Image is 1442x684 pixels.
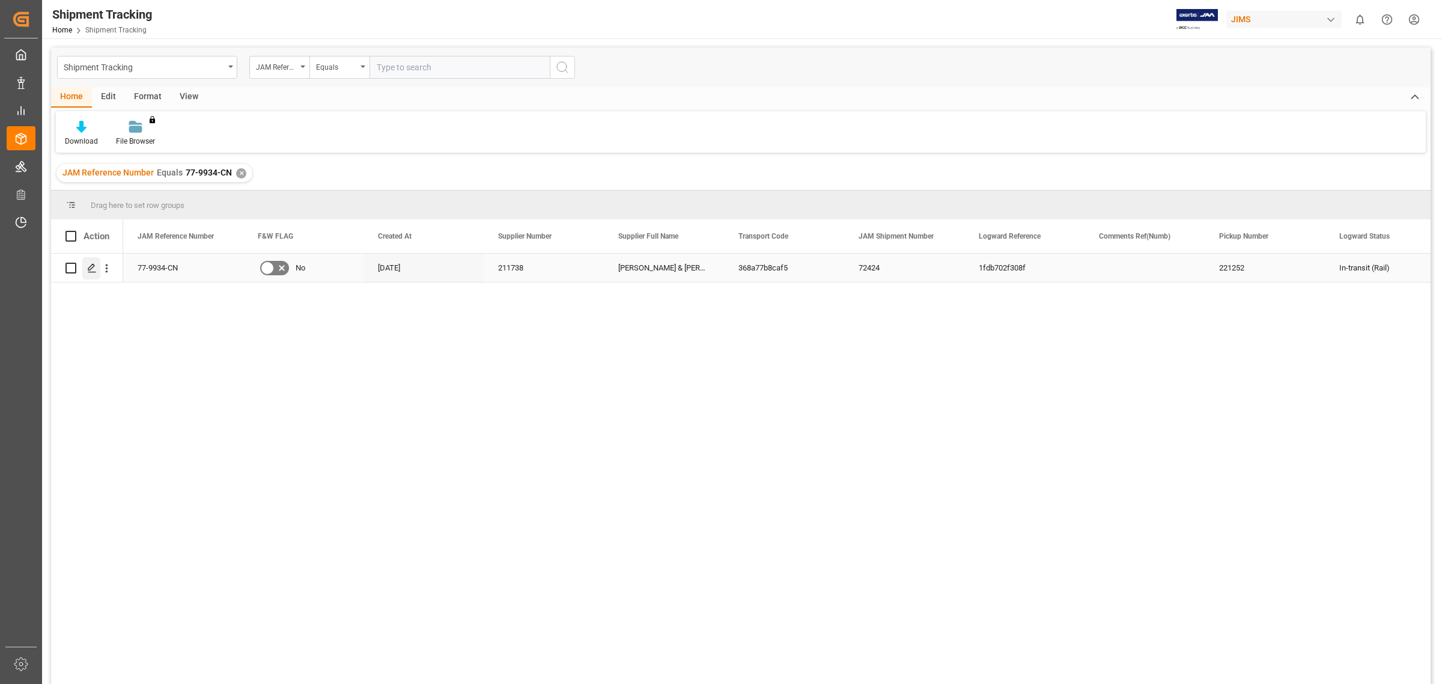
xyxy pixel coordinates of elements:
[157,168,183,177] span: Equals
[979,232,1041,240] span: Logward Reference
[844,254,964,282] div: 72424
[1339,232,1390,240] span: Logward Status
[550,56,575,79] button: search button
[1226,8,1346,31] button: JIMS
[123,254,243,282] div: 77-9934-CN
[91,201,184,210] span: Drag here to set row groups
[964,254,1085,282] div: 1fdb702f308f
[1374,6,1401,33] button: Help Center
[859,232,934,240] span: JAM Shipment Number
[370,56,550,79] input: Type to search
[1099,232,1170,240] span: Comments Ref(Numb)
[125,87,171,108] div: Format
[57,56,237,79] button: open menu
[258,232,293,240] span: F&W FLAG
[62,168,154,177] span: JAM Reference Number
[378,232,412,240] span: Created At
[52,5,152,23] div: Shipment Tracking
[618,232,678,240] span: Supplier Full Name
[51,87,92,108] div: Home
[738,232,788,240] span: Transport Code
[1219,232,1268,240] span: Pickup Number
[316,59,357,73] div: Equals
[1339,254,1431,282] div: In-transit (Rail)
[65,136,98,147] div: Download
[249,56,309,79] button: open menu
[604,254,724,282] div: [PERSON_NAME] & [PERSON_NAME] (US funds China)(W/T*)-
[64,59,224,74] div: Shipment Tracking
[52,26,72,34] a: Home
[256,59,297,73] div: JAM Reference Number
[498,232,552,240] span: Supplier Number
[186,168,232,177] span: 77-9934-CN
[51,254,123,282] div: Press SPACE to select this row.
[309,56,370,79] button: open menu
[171,87,207,108] div: View
[1226,11,1342,28] div: JIMS
[1176,9,1218,30] img: Exertis%20JAM%20-%20Email%20Logo.jpg_1722504956.jpg
[1346,6,1374,33] button: show 0 new notifications
[1205,254,1325,282] div: 221252
[92,87,125,108] div: Edit
[724,254,844,282] div: 368a77b8caf5
[484,254,604,282] div: 211738
[364,254,484,282] div: [DATE]
[236,168,246,179] div: ✕
[84,231,109,242] div: Action
[138,232,214,240] span: JAM Reference Number
[296,254,305,282] span: No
